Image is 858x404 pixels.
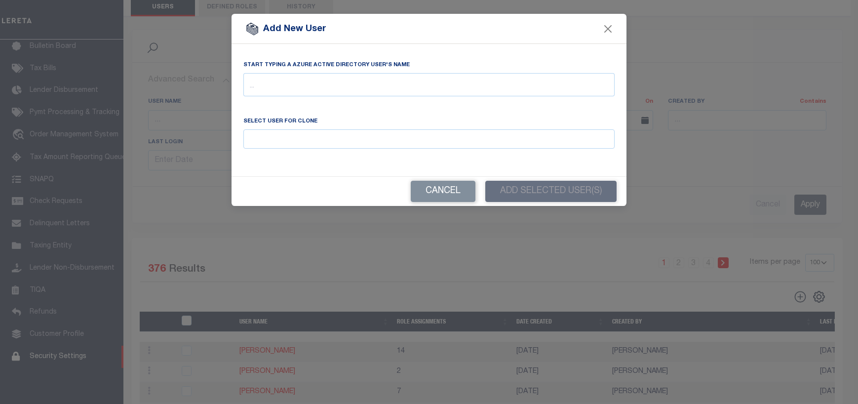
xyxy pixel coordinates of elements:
input: ... [243,78,615,96]
button: Cancel [411,181,475,202]
label: Select User for clone [243,118,317,126]
label: Start typing a Azure Active Directory user's name [243,61,410,70]
img: fees.svg [246,22,258,36]
span: Add New User [263,23,326,36]
button: Close [602,22,615,35]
